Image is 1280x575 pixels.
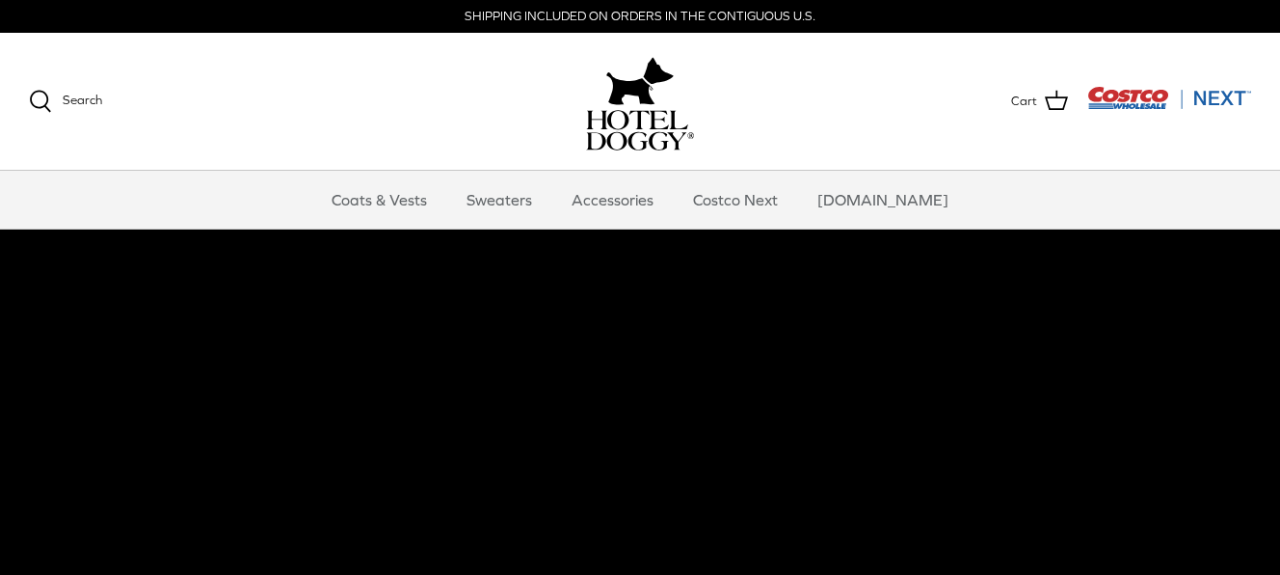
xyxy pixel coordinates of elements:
[554,171,671,229] a: Accessories
[29,90,102,113] a: Search
[606,52,674,110] img: hoteldoggy.com
[1087,86,1251,110] img: Costco Next
[314,171,444,229] a: Coats & Vests
[63,93,102,107] span: Search
[449,171,549,229] a: Sweaters
[676,171,795,229] a: Costco Next
[586,52,694,151] a: hoteldoggy.com hoteldoggycom
[1011,89,1068,114] a: Cart
[1011,92,1037,112] span: Cart
[800,171,966,229] a: [DOMAIN_NAME]
[586,110,694,151] img: hoteldoggycom
[1087,98,1251,113] a: Visit Costco Next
